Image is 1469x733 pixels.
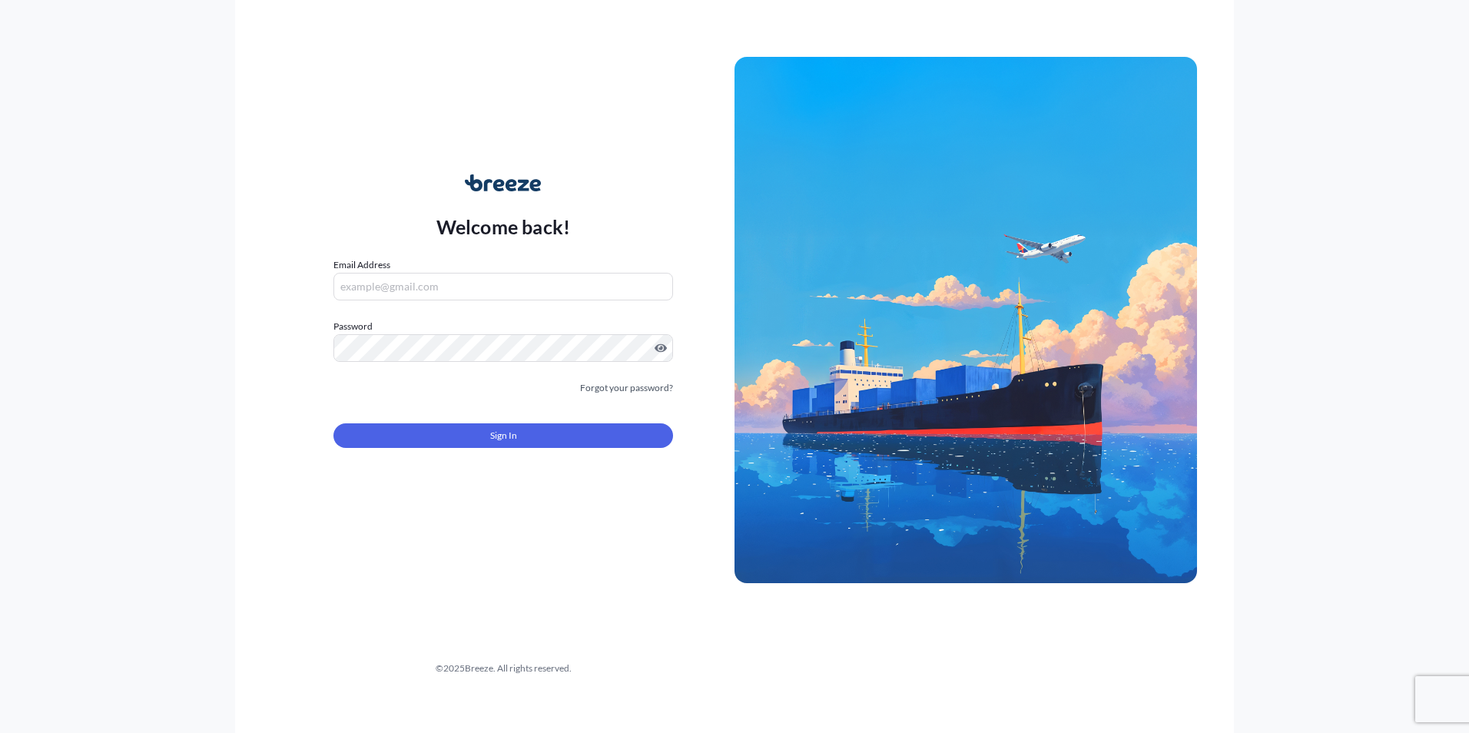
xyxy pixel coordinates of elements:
span: Sign In [490,428,517,443]
label: Password [333,319,673,334]
button: Sign In [333,423,673,448]
label: Email Address [333,257,390,273]
div: © 2025 Breeze. All rights reserved. [272,661,734,676]
a: Forgot your password? [580,380,673,396]
input: example@gmail.com [333,273,673,300]
img: Ship illustration [734,57,1197,582]
button: Show password [655,342,667,354]
p: Welcome back! [436,214,571,239]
